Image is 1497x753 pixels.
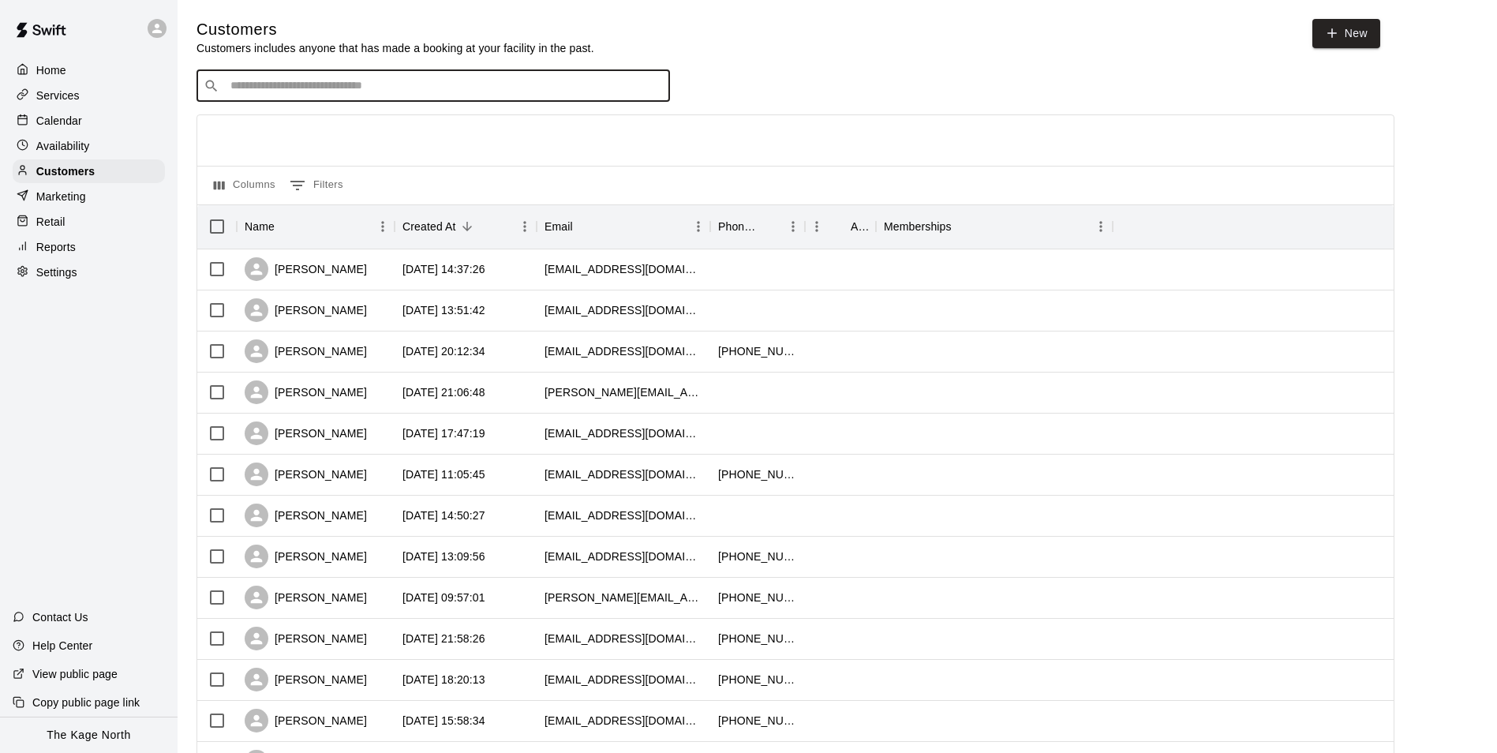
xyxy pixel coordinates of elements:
div: +17055005432 [718,343,797,359]
div: [PERSON_NAME] [245,545,367,568]
div: +14168734618 [718,466,797,482]
a: Reports [13,235,165,259]
div: adam.lehmann1@gmail.com [545,590,702,605]
div: 2025-09-09 17:47:19 [402,425,485,441]
div: Phone Number [718,204,759,249]
button: Select columns [210,173,279,198]
div: [PERSON_NAME] [245,298,367,322]
div: Phone Number [710,204,805,249]
div: 2025-09-11 14:37:26 [402,261,485,277]
p: Reports [36,239,76,255]
div: kevinwhittle88@gmail.com [545,672,702,687]
div: +12892188048 [718,590,797,605]
button: Menu [781,215,805,238]
button: Show filters [286,173,347,198]
div: +17053092738 [718,713,797,729]
div: Email [537,204,710,249]
a: Calendar [13,109,165,133]
p: The Kage North [47,727,131,744]
a: Availability [13,134,165,158]
div: thehewgill@gmail.com [545,302,702,318]
div: [PERSON_NAME] [245,257,367,281]
p: Customers includes anyone that has made a booking at your facility in the past. [196,40,594,56]
div: stephensonremax@gmail.com [545,425,702,441]
div: [PERSON_NAME] [245,463,367,486]
div: [PERSON_NAME] [245,504,367,527]
div: brittobaker@gmail.com [545,261,702,277]
div: 2025-09-10 20:12:34 [402,343,485,359]
div: 2025-09-07 21:58:26 [402,631,485,646]
button: Menu [371,215,395,238]
p: Marketing [36,189,86,204]
div: [PERSON_NAME] [245,421,367,445]
button: Menu [1089,215,1113,238]
button: Sort [456,215,478,238]
div: 2025-09-09 11:05:45 [402,466,485,482]
div: 2025-09-08 13:09:56 [402,549,485,564]
div: 2025-05-08 15:58:34 [402,713,485,729]
p: Calendar [36,113,82,129]
div: +17057348087 [718,631,797,646]
p: Availability [36,138,90,154]
div: [PERSON_NAME] [245,586,367,609]
p: Copy public page link [32,695,140,710]
button: Sort [759,215,781,238]
a: Marketing [13,185,165,208]
div: Created At [395,204,537,249]
a: Settings [13,260,165,284]
p: Help Center [32,638,92,654]
p: Retail [36,214,65,230]
div: Memberships [876,204,1113,249]
div: [PERSON_NAME] [245,380,367,404]
p: Customers [36,163,95,179]
div: Name [237,204,395,249]
div: 2025-05-24 18:20:13 [402,672,485,687]
div: epmatte@hotmail.com [545,631,702,646]
div: Email [545,204,573,249]
p: Services [36,88,80,103]
a: Services [13,84,165,107]
div: +19057581676 [718,549,797,564]
div: brettcaswellmusic@gmail.com [545,713,702,729]
div: krazyskiier@hotmail.com [545,343,702,359]
div: 2025-09-08 14:50:27 [402,508,485,523]
div: Name [245,204,275,249]
button: Sort [275,215,297,238]
a: Retail [13,210,165,234]
div: Search customers by name or email [196,70,670,102]
div: [PERSON_NAME] [245,627,367,650]
button: Sort [952,215,974,238]
div: Age [851,204,868,249]
p: Settings [36,264,77,280]
a: Customers [13,159,165,183]
button: Menu [687,215,710,238]
button: Sort [573,215,595,238]
p: Home [36,62,66,78]
p: Contact Us [32,609,88,625]
div: tkowpak@gmail.com [545,508,702,523]
div: 2025-09-11 13:51:42 [402,302,485,318]
div: 2025-09-09 21:06:48 [402,384,485,400]
div: +17057182977 [718,672,797,687]
div: 2025-09-08 09:57:01 [402,590,485,605]
div: [PERSON_NAME] [245,668,367,691]
div: Memberships [884,204,952,249]
div: [PERSON_NAME] [245,709,367,732]
div: d33cooper@hotmail.com [545,466,702,482]
button: Menu [513,215,537,238]
a: New [1312,19,1380,48]
div: Age [805,204,876,249]
div: Created At [402,204,456,249]
div: roxanna.osores@gmail.com [545,384,702,400]
p: View public page [32,666,118,682]
a: Home [13,58,165,82]
button: Menu [805,215,829,238]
